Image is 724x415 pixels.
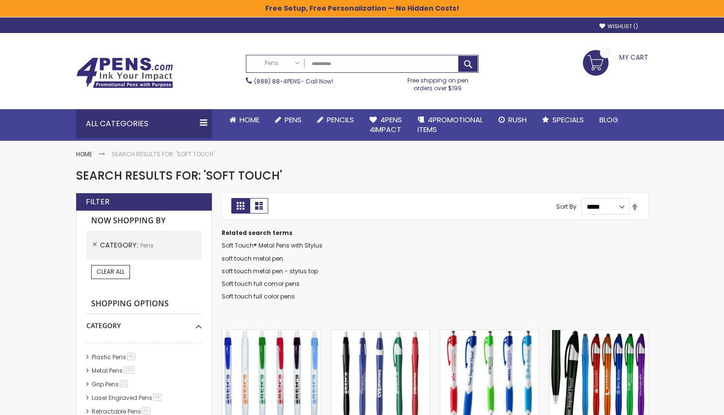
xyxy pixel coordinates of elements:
a: soft touch metal pen [222,254,283,263]
span: Clear All [97,267,125,276]
span: Blog [599,115,618,125]
span: Rush [508,115,527,125]
a: Pens [246,55,305,71]
a: Grip Pens23 [89,380,131,388]
div: Free shipping on pen orders over $199 [397,73,479,92]
span: Pens [251,59,300,67]
span: Pencils [327,115,354,125]
iframe: Google Customer Reviews [644,389,724,415]
span: 4PROMOTIONAL ITEMS [418,115,483,134]
span: 23 [120,380,128,387]
strong: Now Shopping by [86,211,202,231]
span: 4Pens 4impact [370,115,402,134]
img: 4Pens Custom Pens and Promotional Products [76,57,173,88]
span: Home [240,115,259,125]
a: Metal Pens104 [89,366,138,375]
label: Sort By [556,202,577,211]
a: Soft touch full comor pens [222,280,300,288]
span: 45 [142,407,150,415]
a: Pens [267,109,309,131]
a: Soft Touch® Metal Pens with Stylus [222,241,322,249]
a: Home [76,150,92,158]
span: 49 [153,394,161,401]
a: (888) 88-4PENS [254,77,301,85]
a: Soft touch full color pens [222,292,295,300]
a: Wishlist [599,23,638,30]
a: 4PROMOTIONALITEMS [410,109,491,141]
a: Custom Cambria Plastic Retractable Ballpoint Pen - Colored Clip [222,330,321,338]
a: Plastic Pens46 [89,353,139,361]
span: Category [100,240,140,250]
span: - Call Now! [254,77,333,85]
a: Laser Engraved Pens49 [89,394,165,402]
strong: Filter [86,197,110,207]
strong: Grid [231,198,250,214]
span: 46 [127,353,135,360]
span: Search results for: 'soft touch' [76,167,282,183]
span: Pens [285,115,302,125]
div: All Categories [76,109,212,138]
a: 4Pens4impact [362,109,410,141]
a: Home [222,109,267,131]
a: TouchWrite Query Stylus Pen [549,330,648,338]
a: Blog [592,109,626,131]
span: Pens [140,241,154,249]
strong: Search results for: 'soft touch' [112,150,214,158]
span: Specials [552,115,584,125]
a: Clear All [91,265,130,279]
a: soft touch metal pen - stylus top [222,267,318,275]
a: Rush [491,109,534,131]
span: 104 [124,366,135,374]
a: Solid Javelina Dart Pen - White [331,330,430,338]
div: Category [86,314,202,331]
strong: Shopping Options [86,294,202,315]
a: Avenir® Custom Soft Grip Advertising Pens [440,330,539,338]
dt: Related search terms [222,229,648,237]
a: Specials [534,109,592,131]
a: Pencils [309,109,362,131]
